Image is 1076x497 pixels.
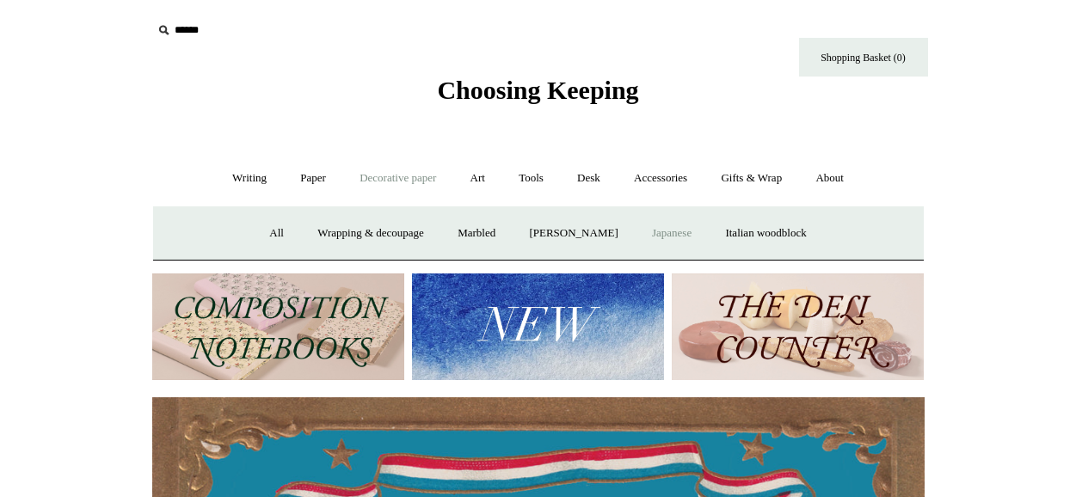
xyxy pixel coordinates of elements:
[455,156,501,201] a: Art
[254,211,299,256] a: All
[513,211,633,256] a: [PERSON_NAME]
[710,211,821,256] a: Italian woodblock
[562,156,616,201] a: Desk
[437,76,638,104] span: Choosing Keeping
[344,156,452,201] a: Decorative paper
[672,273,924,381] img: The Deli Counter
[800,156,859,201] a: About
[217,156,282,201] a: Writing
[705,156,797,201] a: Gifts & Wrap
[799,38,928,77] a: Shopping Basket (0)
[618,156,703,201] a: Accessories
[412,273,664,381] img: New.jpg__PID:f73bdf93-380a-4a35-bcfe-7823039498e1
[503,156,559,201] a: Tools
[302,211,440,256] a: Wrapping & decoupage
[152,273,404,381] img: 202302 Composition ledgers.jpg__PID:69722ee6-fa44-49dd-a067-31375e5d54ec
[437,89,638,101] a: Choosing Keeping
[285,156,341,201] a: Paper
[442,211,511,256] a: Marbled
[636,211,707,256] a: Japanese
